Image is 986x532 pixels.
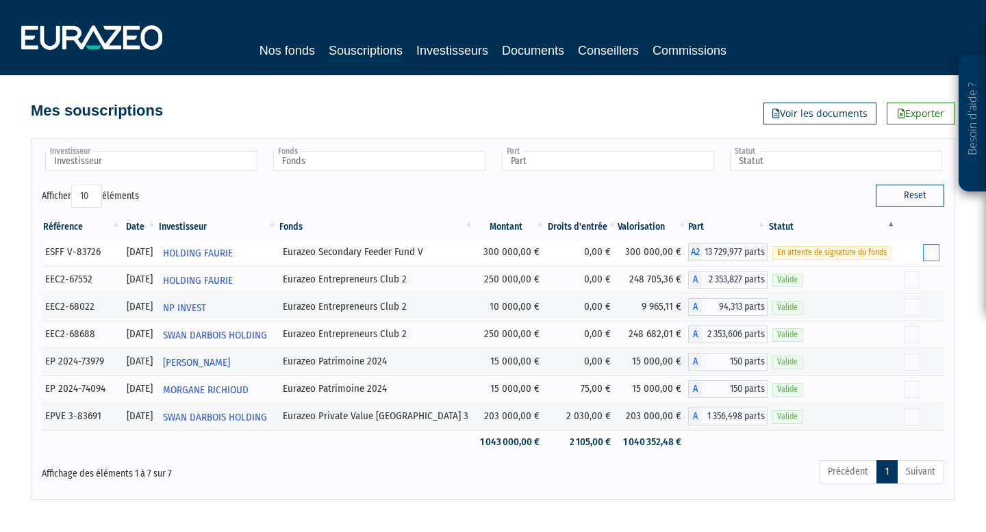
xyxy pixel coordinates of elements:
[688,271,702,289] span: A
[618,403,688,430] td: 203 000,00 €
[475,239,546,266] td: 300 000,00 €
[618,215,688,239] th: Valorisation: activer pour trier la colonne par ordre croissant
[268,405,273,430] i: Voir l'investisseur
[688,298,768,316] div: A - Eurazeo Entrepreneurs Club 2
[127,272,153,287] div: [DATE]
[546,266,618,293] td: 0,00 €
[45,409,117,423] div: EPVE 3-83691
[702,380,768,398] span: 150 parts
[618,293,688,321] td: 9 965,11 €
[768,215,897,239] th: Statut : activer pour trier la colonne par ordre d&eacute;croissant
[772,410,802,423] span: Valide
[96,276,103,284] i: [Français] Personne physique
[618,375,688,403] td: 15 000,00 €
[127,300,153,314] div: [DATE]
[702,243,768,261] span: 13 729,977 parts
[618,348,688,375] td: 15 000,00 €
[45,272,117,287] div: EEC2-67552
[163,268,233,293] span: HOLDING FAURIE
[283,272,470,287] div: Eurazeo Entrepreneurs Club 2
[618,266,688,293] td: 248 705,36 €
[283,245,470,259] div: Eurazeo Secondary Feeder Fund V
[688,243,768,261] div: A2 - Eurazeo Secondary Feeder Fund V
[653,41,726,60] a: Commissions
[475,375,546,403] td: 15 000,00 €
[578,41,639,60] a: Conseillers
[329,41,403,62] a: Souscriptions
[268,377,273,403] i: Voir l'investisseur
[122,215,157,239] th: Date: activer pour trier la colonne par ordre croissant
[268,350,273,375] i: Voir l'investisseur
[157,403,278,430] a: SWAN DARBOIS HOLDING
[772,328,802,341] span: Valide
[45,382,117,396] div: EP 2024-74094
[546,403,618,430] td: 2 030,00 €
[475,348,546,375] td: 15 000,00 €
[45,354,117,369] div: EP 2024-73979
[688,408,768,425] div: A - Eurazeo Private Value Europe 3
[283,354,470,369] div: Eurazeo Patrimoine 2024
[157,215,278,239] th: Investisseur: activer pour trier la colonne par ordre croissant
[546,321,618,348] td: 0,00 €
[127,245,153,259] div: [DATE]
[98,303,105,311] i: [Français] Personne physique
[99,330,106,338] i: [Français] Personne physique
[283,300,470,314] div: Eurazeo Entrepreneurs Club 2
[772,274,802,287] span: Valide
[475,403,546,430] td: 203 000,00 €
[772,301,802,314] span: Valide
[157,375,278,403] a: MORGANE RICHIOUD
[104,248,112,256] i: [Français] Personne physique
[618,430,688,454] td: 1 040 352,48 €
[887,103,955,124] a: Exporter
[546,215,618,239] th: Droits d'entrée: activer pour trier la colonne par ordre croissant
[702,353,768,371] span: 150 parts
[157,321,278,348] a: SWAN DARBOIS HOLDING
[127,354,153,369] div: [DATE]
[475,266,546,293] td: 250 000,00 €
[157,293,278,321] a: NP INVEST
[268,323,273,348] i: Voir l'investisseur
[45,327,117,341] div: EEC2-68688
[502,41,564,60] a: Documents
[127,327,153,341] div: [DATE]
[702,298,768,316] span: 94,313 parts
[283,327,470,341] div: Eurazeo Entrepreneurs Club 2
[157,239,278,266] a: HOLDING FAURIE
[876,185,944,207] button: Reset
[475,215,546,239] th: Montant: activer pour trier la colonne par ordre croissant
[688,325,702,343] span: A
[42,215,122,239] th: Référence : activer pour trier la colonne par ordre croissant
[876,460,898,483] a: 1
[163,295,206,321] span: NP INVEST
[42,459,406,481] div: Affichage des éléments 1 à 7 sur 7
[127,382,153,396] div: [DATE]
[475,321,546,348] td: 250 000,00 €
[31,103,163,119] h4: Mes souscriptions
[157,266,278,293] a: HOLDING FAURIE
[260,41,315,60] a: Nos fonds
[283,382,470,396] div: Eurazeo Patrimoine 2024
[127,409,153,423] div: [DATE]
[268,295,273,321] i: Voir l'investisseur
[772,383,802,396] span: Valide
[45,245,117,259] div: ESFF V-83726
[268,241,273,266] i: Voir l'investisseur
[702,325,768,343] span: 2 353,606 parts
[702,271,768,289] span: 2 353,827 parts
[416,41,488,60] a: Investisseurs
[157,348,278,375] a: [PERSON_NAME]
[108,358,115,366] i: [Français] Personne physique
[688,215,768,239] th: Part: activer pour trier la colonne par ordre croissant
[546,375,618,403] td: 75,00 €
[688,243,702,261] span: A2
[546,430,618,454] td: 2 105,00 €
[268,268,273,293] i: Voir l'investisseur
[163,323,267,348] span: SWAN DARBOIS HOLDING
[109,385,116,393] i: [Français] Personne physique
[618,321,688,348] td: 248 682,01 €
[688,271,768,289] div: A - Eurazeo Entrepreneurs Club 2
[546,293,618,321] td: 0,00 €
[42,185,139,208] label: Afficher éléments
[702,408,768,425] span: 1 356,498 parts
